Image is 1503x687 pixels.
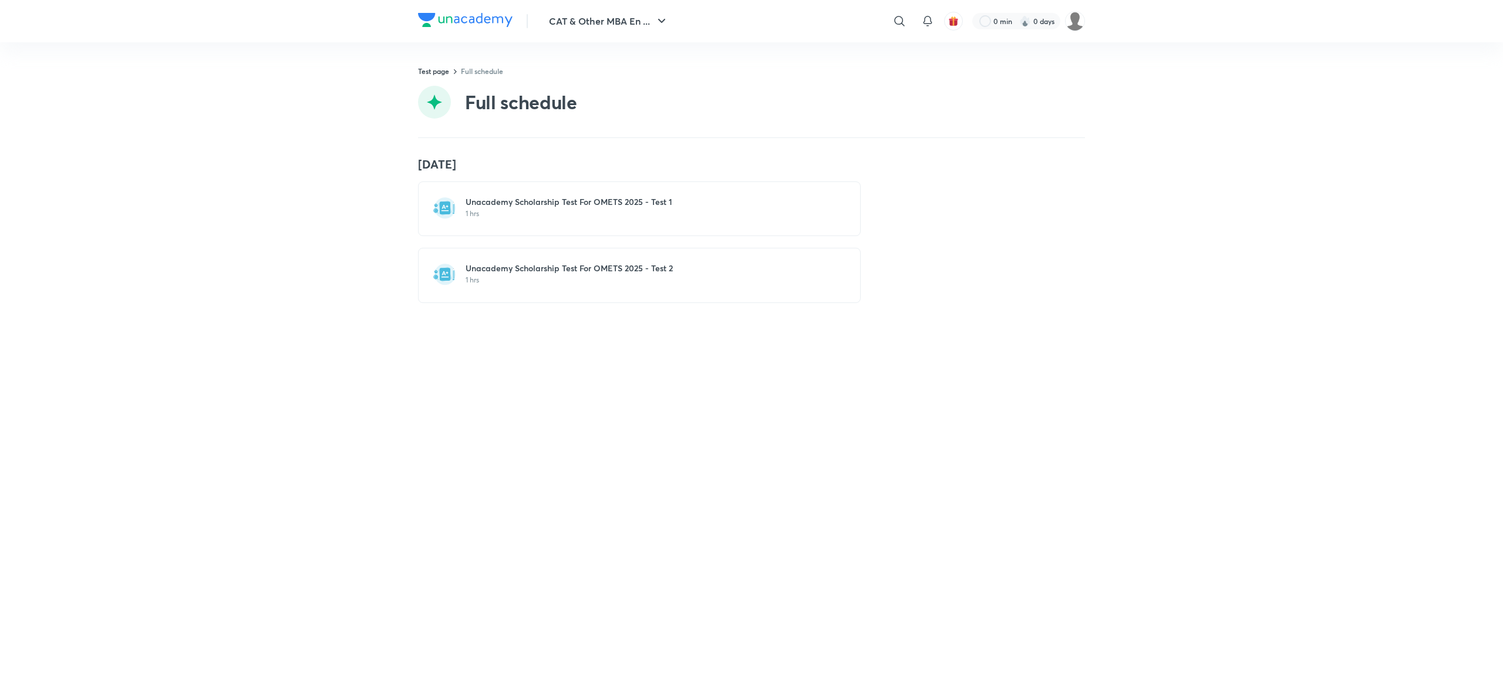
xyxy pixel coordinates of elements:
[418,13,513,30] a: Company Logo
[466,196,827,208] h6: Unacademy Scholarship Test For OMETS 2025 - Test 1
[465,90,577,114] h2: Full schedule
[466,209,827,218] p: 1 hrs
[466,275,827,285] p: 1 hrs
[461,66,503,76] a: Full schedule
[944,12,963,31] button: avatar
[542,9,676,33] button: CAT & Other MBA En ...
[1019,15,1031,27] img: streak
[418,13,513,27] img: Company Logo
[948,16,959,26] img: avatar
[466,262,827,274] h6: Unacademy Scholarship Test For OMETS 2025 - Test 2
[433,196,456,220] img: test
[1065,11,1085,31] img: Nilesh
[433,262,456,286] img: test
[418,66,449,76] a: Test page
[418,157,1085,172] h4: [DATE]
